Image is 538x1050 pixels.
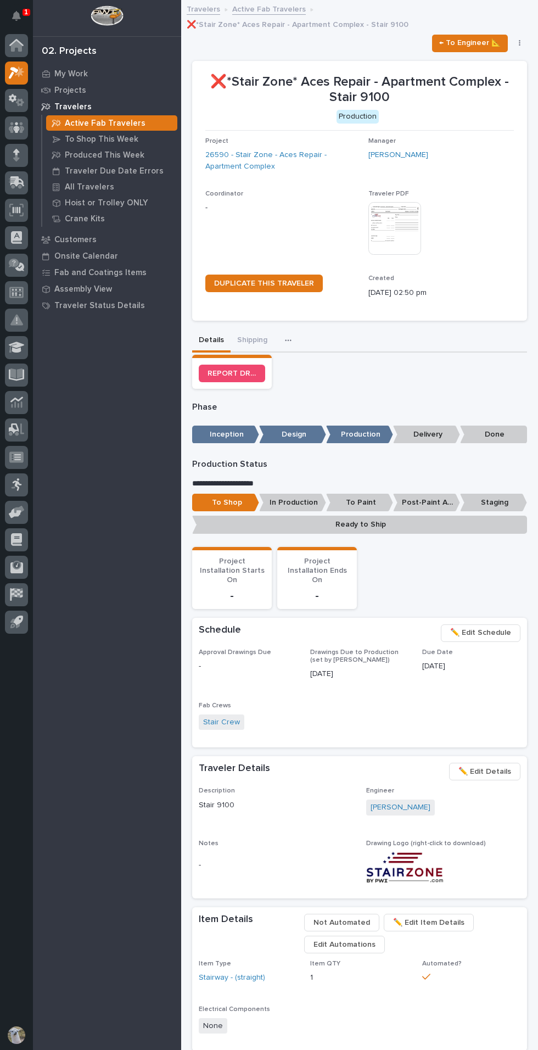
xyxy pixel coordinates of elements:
[5,4,28,27] button: Notifications
[199,702,231,709] span: Fab Crews
[231,329,274,353] button: Shipping
[368,287,523,299] p: [DATE] 02:50 pm
[422,661,520,672] p: [DATE]
[42,147,181,163] a: Produced This Week
[366,852,444,883] img: 4eXsQ9mwlAyIB2LxAkT1R83yLYTSkZFNmnu2LLhs83c
[422,960,462,967] span: Automated?
[304,914,379,931] button: Not Automated
[368,138,396,144] span: Manager
[65,198,148,208] p: Hoist or Trolley ONLY
[65,150,144,160] p: Produced This Week
[366,787,394,794] span: Engineer
[199,800,353,811] p: Stair 9100
[393,916,464,929] span: ✏️ Edit Item Details
[42,163,181,178] a: Traveler Due Date Errors
[33,248,181,264] a: Onsite Calendar
[460,426,527,444] p: Done
[205,138,228,144] span: Project
[199,960,231,967] span: Item Type
[458,765,511,778] span: ✏️ Edit Details
[192,494,259,512] p: To Shop
[310,972,408,984] p: 1
[33,281,181,297] a: Assembly View
[65,214,105,224] p: Crane Kits
[326,426,393,444] p: Production
[422,649,453,656] span: Due Date
[371,802,430,813] a: [PERSON_NAME]
[199,840,218,847] span: Notes
[192,426,259,444] p: Inception
[65,166,164,176] p: Traveler Due Date Errors
[232,2,306,15] a: Active Fab Travelers
[33,98,181,115] a: Travelers
[199,624,241,636] h2: Schedule
[199,763,270,775] h2: Traveler Details
[200,557,265,584] span: Project Installation Starts On
[313,916,370,929] span: Not Automated
[65,135,138,144] p: To Shop This Week
[368,275,394,282] span: Created
[368,149,428,161] a: [PERSON_NAME]
[205,149,360,172] a: 26590 - Stair Zone - Aces Repair - Apartment Complex
[42,195,181,210] a: Hoist or Trolley ONLY
[54,284,112,294] p: Assembly View
[199,914,253,926] h2: Item Details
[288,557,347,584] span: Project Installation Ends On
[450,626,511,639] span: ✏️ Edit Schedule
[205,275,323,292] a: DUPLICATE THIS TRAVELER
[208,370,256,377] span: REPORT DRAWING/DESIGN ISSUE
[192,402,527,412] p: Phase
[42,115,181,131] a: Active Fab Travelers
[54,268,147,278] p: Fab and Coatings Items
[368,191,409,197] span: Traveler PDF
[304,936,385,953] button: Edit Automations
[54,69,88,79] p: My Work
[439,36,501,49] span: ← To Engineer 📐
[313,938,376,951] span: Edit Automations
[24,8,28,16] p: 1
[205,202,360,214] p: -
[54,301,145,311] p: Traveler Status Details
[259,494,326,512] p: In Production
[449,763,520,780] button: ✏️ Edit Details
[205,191,243,197] span: Coordinator
[33,297,181,314] a: Traveler Status Details
[65,119,145,129] p: Active Fab Travelers
[432,35,508,52] button: ← To Engineer 📐
[187,2,220,15] a: Travelers
[310,649,399,663] span: Drawings Due to Production (set by [PERSON_NAME])
[203,717,240,728] a: Stair Crew
[33,231,181,248] a: Customers
[199,1018,227,1034] span: None
[199,1006,270,1013] span: Electrical Components
[54,235,97,245] p: Customers
[91,5,123,26] img: Workspace Logo
[199,787,235,794] span: Description
[14,11,28,29] div: Notifications1
[284,589,350,602] p: -
[337,110,379,124] div: Production
[199,972,265,984] a: Stairway - (straight)
[42,131,181,147] a: To Shop This Week
[5,1024,28,1047] button: users-avatar
[326,494,393,512] p: To Paint
[199,365,265,382] a: REPORT DRAWING/DESIGN ISSUE
[33,264,181,281] a: Fab and Coatings Items
[199,661,297,672] p: -
[65,182,114,192] p: All Travelers
[42,211,181,226] a: Crane Kits
[460,494,527,512] p: Staging
[310,960,340,967] span: Item QTY
[192,516,527,534] p: Ready to Ship
[205,74,514,106] p: ❌*Stair Zone* Aces Repair - Apartment Complex - Stair 9100
[33,82,181,98] a: Projects
[54,86,86,96] p: Projects
[310,668,408,680] p: [DATE]
[199,589,265,602] p: -
[199,859,353,871] p: -
[214,280,314,287] span: DUPLICATE THIS TRAVELER
[199,649,271,656] span: Approval Drawings Due
[54,102,92,112] p: Travelers
[42,179,181,194] a: All Travelers
[366,840,486,847] span: Drawing Logo (right-click to download)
